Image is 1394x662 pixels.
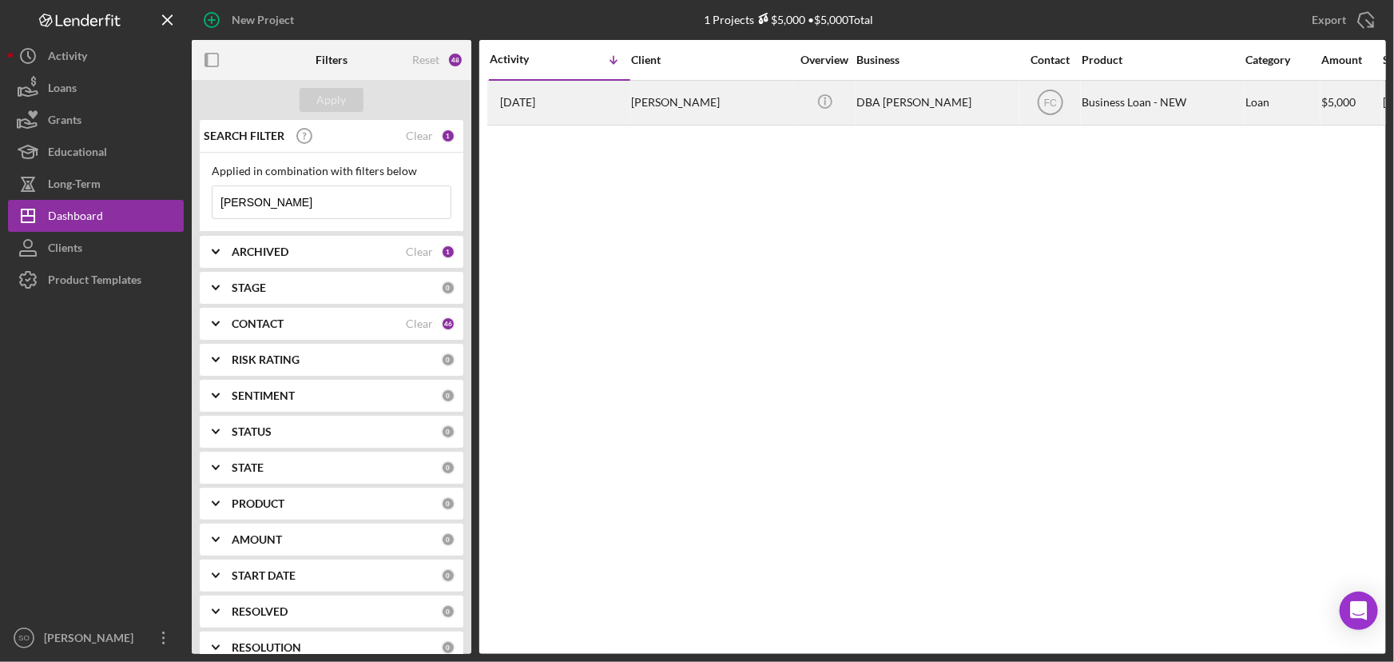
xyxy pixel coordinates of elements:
time: 2025-09-11 19:01 [500,96,535,109]
div: 48 [447,52,463,68]
div: 0 [441,425,455,439]
div: Grants [48,104,81,140]
div: 0 [441,496,455,511]
button: New Project [192,4,310,36]
div: Client [631,54,791,66]
button: Loans [8,72,184,104]
b: STAGE [232,281,266,294]
b: CONTACT [232,317,284,330]
div: Clear [406,317,433,330]
div: 0 [441,461,455,475]
div: Overview [795,54,855,66]
b: AMOUNT [232,533,282,546]
div: Dashboard [48,200,103,236]
div: Open Intercom Messenger [1340,592,1378,630]
div: Product [1082,54,1241,66]
div: Long-Term [48,168,101,204]
div: 1 Projects • $5,000 Total [704,13,873,26]
div: 0 [441,532,455,547]
button: SO[PERSON_NAME] [8,622,184,654]
button: Activity [8,40,184,72]
div: [PERSON_NAME] [631,82,791,124]
text: FC [1044,98,1057,109]
div: 46 [441,317,455,331]
b: SENTIMENT [232,389,295,402]
div: 1 [441,245,455,259]
div: Product Templates [48,264,141,300]
div: 0 [441,604,455,619]
div: 0 [441,281,455,295]
div: Loans [48,72,77,108]
b: PRODUCT [232,497,284,510]
div: Category [1245,54,1320,66]
div: 1 [441,129,455,143]
button: Educational [8,136,184,168]
b: ARCHIVED [232,245,288,258]
div: New Project [232,4,294,36]
div: 0 [441,568,455,583]
button: Export [1296,4,1386,36]
div: [PERSON_NAME] [40,622,144,658]
button: Long-Term [8,168,184,200]
div: Clients [48,232,82,268]
div: Apply [317,88,347,112]
b: STATUS [232,425,272,438]
div: 0 [441,640,455,655]
button: Apply [300,88,363,112]
div: $5,000 [754,13,805,26]
div: Clear [406,245,433,258]
b: SEARCH FILTER [204,130,284,142]
div: Activity [48,40,87,76]
button: Clients [8,232,184,264]
div: Activity [490,53,560,66]
b: STATE [232,461,264,474]
text: SO [18,634,30,643]
button: Dashboard [8,200,184,232]
div: Educational [48,136,107,172]
div: Contact [1020,54,1080,66]
div: 0 [441,389,455,403]
b: RISK RATING [232,353,300,366]
button: Product Templates [8,264,184,296]
div: Reset [412,54,439,66]
b: RESOLUTION [232,641,301,654]
button: Grants [8,104,184,136]
b: START DATE [232,569,296,582]
div: Loan [1245,82,1320,124]
div: DBA [PERSON_NAME] [856,82,1016,124]
div: Business Loan - NEW [1082,82,1241,124]
div: Clear [406,130,433,142]
div: Business [856,54,1016,66]
div: Export [1312,4,1346,36]
div: Applied in combination with filters below [212,165,451,177]
b: RESOLVED [232,605,288,618]
div: 0 [441,353,455,367]
span: $5,000 [1321,95,1356,109]
b: Filters [316,54,348,66]
div: Amount [1321,54,1381,66]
